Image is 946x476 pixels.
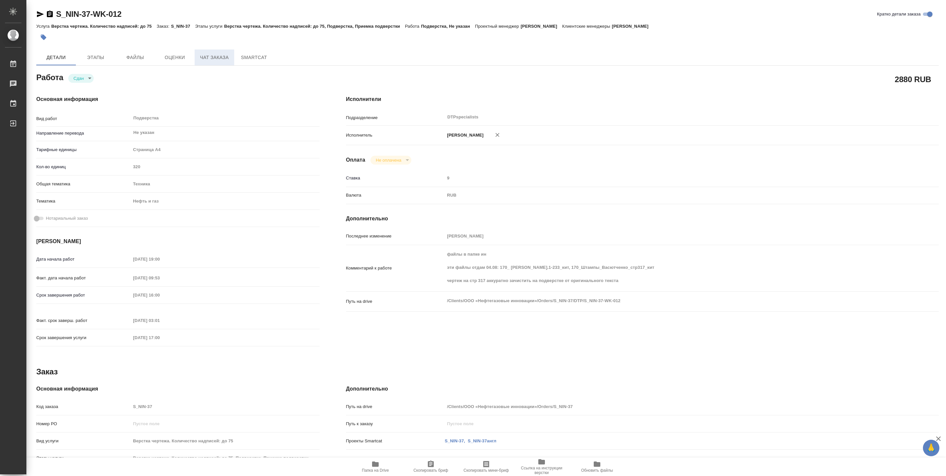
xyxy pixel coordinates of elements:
[157,24,171,29] p: Заказ:
[468,438,496,443] a: S_NIN-37англ
[445,132,484,139] p: [PERSON_NAME]
[445,438,465,443] a: S_NIN-37,
[72,76,86,81] button: Сдан
[463,468,509,473] span: Скопировать мини-бриф
[131,402,319,411] input: Пустое поле
[612,24,653,29] p: [PERSON_NAME]
[119,53,151,62] span: Файлы
[346,403,445,410] p: Путь на drive
[36,164,131,170] p: Кол-во единиц
[923,440,939,456] button: 🙏
[131,162,319,172] input: Пустое поле
[370,156,411,165] div: Сдан
[46,10,54,18] button: Скопировать ссылку
[36,238,320,245] h4: [PERSON_NAME]
[36,438,131,444] p: Вид услуги
[514,458,569,476] button: Ссылка на инструкции верстки
[131,419,319,428] input: Пустое поле
[895,74,931,85] h2: 2880 RUB
[475,24,520,29] p: Проектный менеджер
[51,24,157,29] p: Верстка чертежа. Количество надписей: до 75
[131,333,188,342] input: Пустое поле
[926,441,937,455] span: 🙏
[405,24,421,29] p: Работа
[413,468,448,473] span: Скопировать бриф
[36,275,131,281] p: Факт. дата начала работ
[445,173,889,183] input: Пустое поле
[403,458,458,476] button: Скопировать бриф
[490,128,505,142] button: Удалить исполнителя
[36,385,320,393] h4: Основная информация
[36,115,131,122] p: Вид работ
[520,24,562,29] p: [PERSON_NAME]
[46,215,88,222] span: Нотариальный заказ
[36,421,131,427] p: Номер РО
[131,144,319,155] div: Страница А4
[80,53,111,62] span: Этапы
[131,436,319,446] input: Пустое поле
[518,466,565,475] span: Ссылка на инструкции верстки
[131,178,319,190] div: Техника
[40,53,72,62] span: Детали
[36,256,131,263] p: Дата начала работ
[346,265,445,271] p: Комментарий к работе
[346,175,445,181] p: Ставка
[36,95,320,103] h4: Основная информация
[346,438,445,444] p: Проекты Smartcat
[458,458,514,476] button: Скопировать мини-бриф
[445,402,889,411] input: Пустое поле
[346,298,445,305] p: Путь на drive
[348,458,403,476] button: Папка на Drive
[346,215,939,223] h4: Дополнительно
[131,273,188,283] input: Пустое поле
[346,95,939,103] h4: Исполнители
[346,233,445,239] p: Последнее изменение
[346,156,365,164] h4: Оплата
[238,53,270,62] span: SmartCat
[581,468,613,473] span: Обновить файлы
[445,190,889,201] div: RUB
[36,181,131,187] p: Общая тематика
[36,403,131,410] p: Код заказа
[445,249,889,286] textarea: файлы в папке ин эти файлы отдам 04.08: 170_ [PERSON_NAME].1-233_кит, 170_Штампы_Васютченко_стр31...
[159,53,191,62] span: Оценки
[36,334,131,341] p: Срок завершения услуги
[36,366,58,377] h2: Заказ
[445,295,889,306] textarea: /Clients/ООО «Нефтегазовые инновации»/Orders/S_NIN-37/DTP/S_NIN-37-WK-012
[68,74,94,83] div: Сдан
[131,316,188,325] input: Пустое поле
[374,157,403,163] button: Не оплачена
[36,292,131,299] p: Срок завершения работ
[36,455,131,461] p: Этапы услуги
[195,24,224,29] p: Этапы услуги
[36,317,131,324] p: Факт. срок заверш. работ
[36,146,131,153] p: Тарифные единицы
[362,468,389,473] span: Папка на Drive
[131,254,188,264] input: Пустое поле
[445,419,889,428] input: Пустое поле
[224,24,405,29] p: Верстка чертежа. Количество надписей: до 75, Подверстка, Приемка подверстки
[171,24,195,29] p: S_NIN-37
[36,130,131,137] p: Направление перевода
[131,453,319,463] input: Пустое поле
[445,231,889,241] input: Пустое поле
[421,24,475,29] p: Подверстка, Не указан
[36,24,51,29] p: Услуга
[562,24,612,29] p: Клиентские менеджеры
[36,198,131,205] p: Тематика
[346,421,445,427] p: Путь к заказу
[346,457,445,464] p: Транслитерация названий
[569,458,625,476] button: Обновить файлы
[131,196,319,207] div: Нефть и газ
[36,10,44,18] button: Скопировать ссылку для ЯМессенджера
[877,11,921,17] span: Кратко детали заказа
[346,192,445,199] p: Валюта
[36,30,51,45] button: Добавить тэг
[131,290,188,300] input: Пустое поле
[36,71,63,83] h2: Работа
[56,10,121,18] a: S_NIN-37-WK-012
[199,53,230,62] span: Чат заказа
[346,385,939,393] h4: Дополнительно
[346,132,445,139] p: Исполнитель
[346,114,445,121] p: Подразделение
